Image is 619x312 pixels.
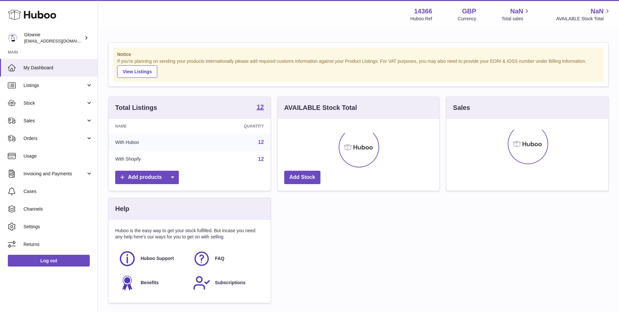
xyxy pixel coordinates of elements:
strong: 12 [256,104,264,110]
span: My Dashboard [23,65,93,71]
span: [EMAIL_ADDRESS][DOMAIN_NAME] [24,38,96,43]
span: NaN [591,7,604,16]
div: If you're planning on sending your products internationally please add required customs informati... [117,58,600,78]
a: Log out [8,255,90,267]
a: 12 [256,104,264,112]
td: With Shopify [109,151,196,168]
a: NaN Total sales [502,7,531,22]
a: View Listings [117,65,157,78]
a: NaN AVAILABLE Stock Total [556,7,611,22]
a: Benefits [118,274,186,292]
th: Name [109,119,196,134]
a: Subscriptions [193,274,261,292]
span: Subscriptions [215,280,245,286]
span: Returns [23,241,93,248]
span: Sales [23,118,86,124]
h3: AVAILABLE Stock Total [284,103,357,112]
span: Invoicing and Payments [23,171,86,177]
span: Stock [23,100,86,106]
span: Benefits [141,280,159,286]
img: internalAdmin-14366@internal.huboo.com [8,33,18,43]
span: Total sales [502,16,531,22]
span: Usage [23,153,93,159]
div: Glowxie [24,32,83,44]
a: 12 [258,156,264,162]
th: Quantity [196,119,270,134]
strong: Notice [117,51,600,58]
span: Orders [23,135,86,142]
span: Channels [23,206,93,212]
span: FAQ [215,255,224,262]
strong: 14366 [414,7,432,16]
h3: Sales [453,103,470,112]
a: FAQ [193,250,261,268]
span: Huboo Support [141,255,174,262]
a: Huboo Support [118,250,186,268]
a: 12 [258,139,264,145]
a: Add Stock [284,171,320,184]
h3: Help [115,204,129,213]
div: Currency [458,16,476,22]
div: Huboo Ref [410,16,432,22]
span: NaN [510,7,523,16]
h3: Total Listings [115,103,157,112]
a: Add products [115,171,179,184]
span: Cases [23,188,93,195]
td: With Huboo [109,134,196,151]
span: Settings [23,224,93,230]
span: AVAILABLE Stock Total [556,16,611,22]
p: Huboo is the easy way to get your stock fulfilled. But incase you need any help here's our ways f... [115,228,264,240]
span: Listings [23,82,86,89]
strong: GBP [462,7,476,16]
